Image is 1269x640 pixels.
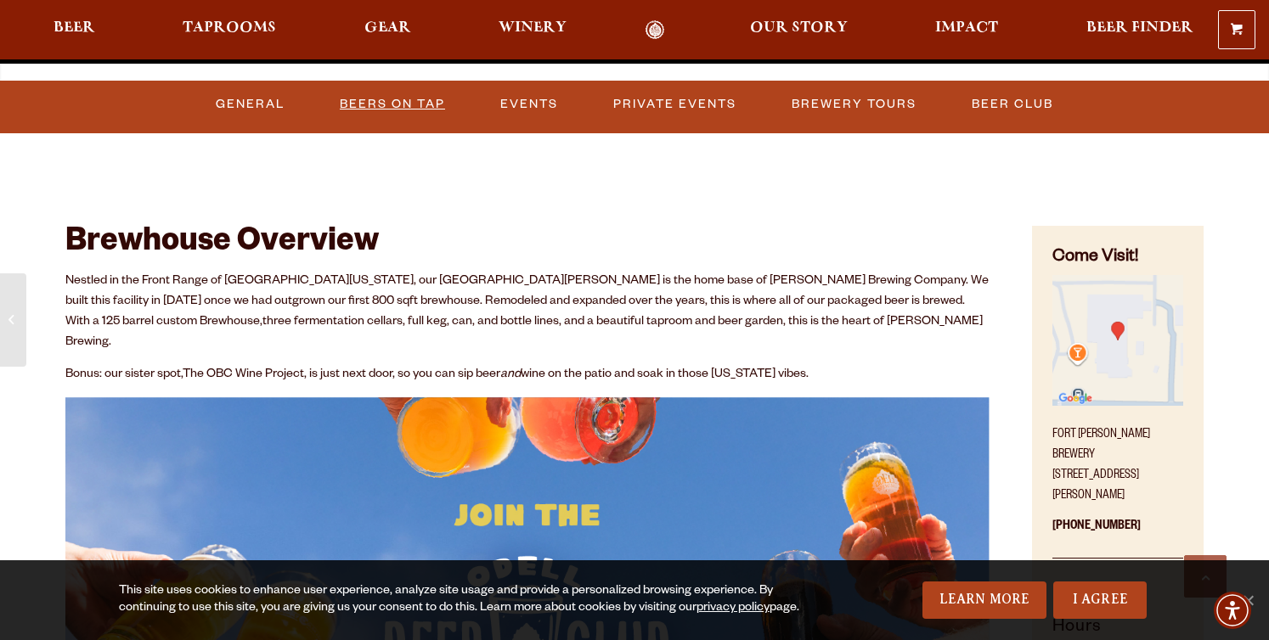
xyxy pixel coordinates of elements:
p: Fort [PERSON_NAME] Brewery [STREET_ADDRESS][PERSON_NAME] [1052,415,1183,507]
a: Gear [353,20,422,40]
span: Our Story [750,21,848,35]
a: Find on Google Maps (opens in a new window) [1052,397,1183,411]
a: Winery [488,20,578,40]
a: Our Story [739,20,859,40]
a: Beer Club [965,85,1060,124]
a: General [209,85,291,124]
a: Learn More [922,581,1047,619]
a: Taprooms [172,20,287,40]
div: This site uses cookies to enhance user experience, analyze site usage and provide a personalized ... [119,583,829,617]
a: Odell Home [623,20,687,40]
a: The OBC Wine Project [183,368,304,382]
p: Bonus: our sister spot, , is just next door, so you can sip beer wine on the patio and soak in th... [65,365,990,385]
h2: Brewhouse Overview [65,226,990,263]
img: Small thumbnail of location on map [1052,275,1183,406]
span: Impact [935,21,998,35]
p: [PHONE_NUMBER] [1052,507,1183,559]
span: Gear [364,21,411,35]
span: Winery [499,21,567,35]
em: and [500,368,521,382]
span: three fermentation cellars, full keg, can, and bottle lines, and a beautiful taproom and beer gar... [65,316,983,350]
a: Brewery Tours [785,85,923,124]
a: Events [493,85,565,124]
a: Private Events [606,85,743,124]
a: privacy policy [697,602,770,615]
h4: Come Visit! [1052,246,1183,271]
a: Impact [924,20,1009,40]
span: Beer Finder [1086,21,1193,35]
a: Beer [42,20,106,40]
span: Beer [54,21,95,35]
span: Taprooms [183,21,276,35]
a: Beer Finder [1075,20,1204,40]
a: Beers on Tap [333,85,452,124]
div: Accessibility Menu [1214,592,1251,629]
a: Scroll to top [1184,555,1227,598]
p: Nestled in the Front Range of [GEOGRAPHIC_DATA][US_STATE], our [GEOGRAPHIC_DATA][PERSON_NAME] is ... [65,272,990,353]
a: I Agree [1053,581,1147,619]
